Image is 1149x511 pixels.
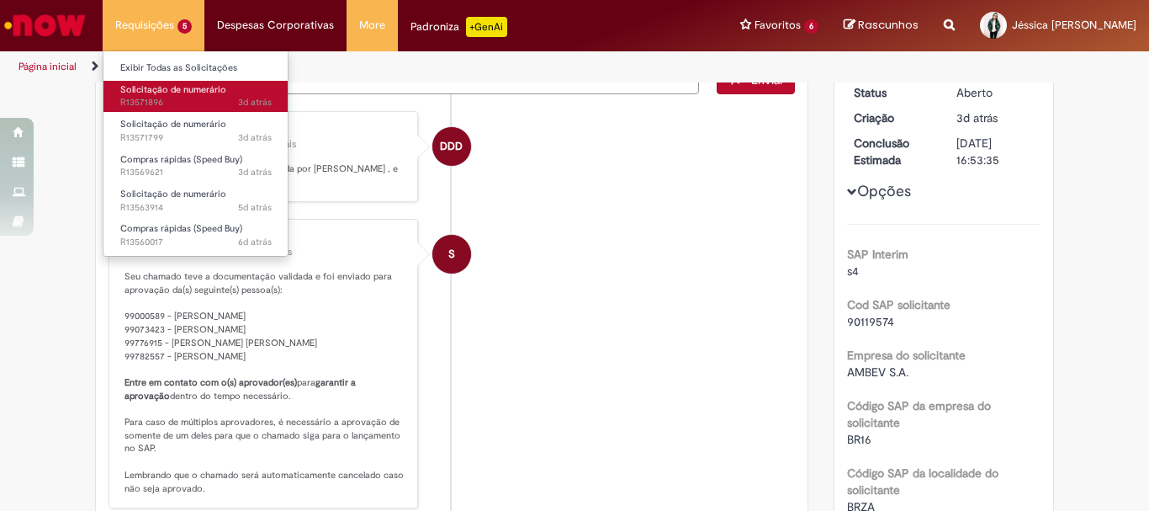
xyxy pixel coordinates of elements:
[103,220,289,251] a: Aberto R13560017 : Compras rápidas (Speed Buy)
[103,51,289,257] ul: Requisições
[13,51,754,83] ul: Trilhas de página
[238,236,272,248] span: 6d atrás
[844,18,919,34] a: Rascunhos
[19,60,77,73] a: Página inicial
[956,110,998,125] span: 3d atrás
[847,348,966,363] b: Empresa do solicitante
[103,115,289,146] a: Aberto R13571799 : Solicitação de numerário
[804,19,818,34] span: 6
[120,83,226,96] span: Solicitação de numerário
[956,109,1035,126] div: 26/09/2025 16:53:32
[440,126,463,167] span: DDD
[2,8,88,42] img: ServiceNow
[841,84,945,101] dt: Status
[466,17,507,37] p: +GenAi
[1012,18,1136,32] span: Jéssica [PERSON_NAME]
[238,96,272,109] time: 26/09/2025 17:04:00
[238,131,272,144] time: 26/09/2025 16:53:33
[103,185,289,216] a: Aberto R13563914 : Solicitação de numerário
[847,365,908,380] span: AMBEV S.A.
[103,81,289,112] a: Aberto R13571896 : Solicitação de numerário
[115,17,174,34] span: Requisições
[238,96,272,109] span: 3d atrás
[120,118,226,130] span: Solicitação de numerário
[847,466,998,498] b: Código SAP da localidade do solicitante
[124,376,358,402] b: garantir a aprovação
[120,188,226,200] span: Solicitação de numerário
[841,135,945,168] dt: Conclusão Estimada
[124,270,405,495] p: Seu chamado teve a documentação validada e foi enviado para aprovação da(s) seguinte(s) pessoa(s)...
[120,201,272,215] span: R13563914
[217,17,334,34] span: Despesas Corporativas
[432,235,471,274] div: System
[847,398,991,430] b: Código SAP da empresa do solicitante
[177,19,192,34] span: 5
[755,17,801,34] span: Favoritos
[359,17,385,34] span: More
[847,314,894,329] span: 90119574
[847,247,908,262] b: SAP Interim
[120,96,272,109] span: R13571896
[120,222,242,235] span: Compras rápidas (Speed Buy)
[432,127,471,166] div: Daniela De Domenico Florencio
[238,131,272,144] span: 3d atrás
[956,135,1035,168] div: [DATE] 16:53:35
[238,201,272,214] span: 5d atrás
[238,166,272,178] span: 3d atrás
[238,236,272,248] time: 23/09/2025 15:55:41
[847,432,871,447] span: BR16
[841,109,945,126] dt: Criação
[858,17,919,33] span: Rascunhos
[751,72,784,88] span: Enviar
[103,59,289,77] a: Exibir Todas as Solicitações
[956,110,998,125] time: 26/09/2025 16:53:32
[103,151,289,182] a: Aberto R13569621 : Compras rápidas (Speed Buy)
[120,131,272,145] span: R13571799
[448,234,455,274] span: S
[847,263,859,279] span: s4
[956,84,1035,101] div: Aberto
[120,166,272,179] span: R13569621
[410,17,507,37] div: Padroniza
[238,201,272,214] time: 24/09/2025 16:12:26
[120,153,242,166] span: Compras rápidas (Speed Buy)
[124,376,297,389] b: Entre em contato com o(s) aprovador(es)
[847,297,950,312] b: Cod SAP solicitante
[120,236,272,249] span: R13560017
